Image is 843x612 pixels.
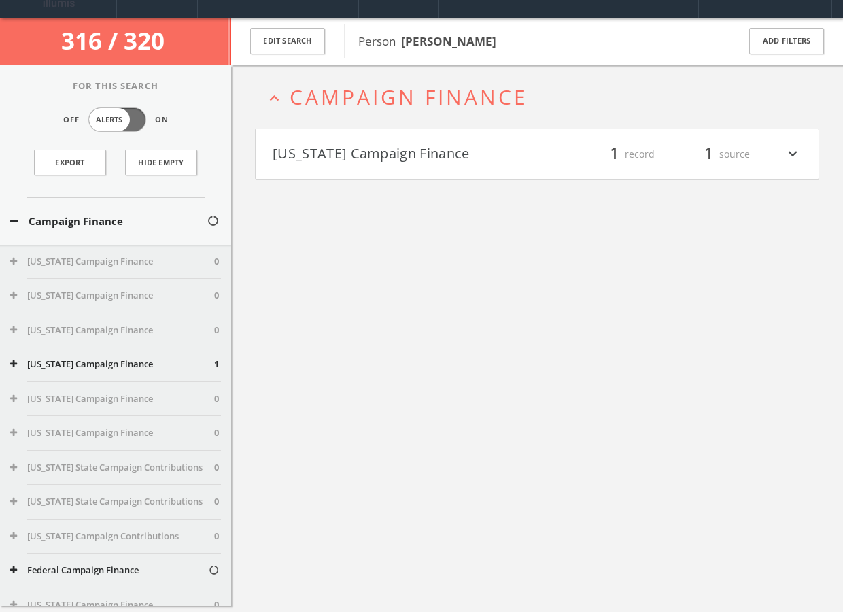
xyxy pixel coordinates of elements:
[573,143,655,166] div: record
[214,495,219,509] span: 0
[214,358,219,371] span: 1
[61,24,170,56] span: 316 / 320
[668,143,750,166] div: source
[604,142,625,166] span: 1
[749,28,824,54] button: Add Filters
[290,83,528,111] span: Campaign Finance
[265,86,819,108] button: expand_lessCampaign Finance
[155,114,169,126] span: On
[63,114,80,126] span: Off
[10,495,214,509] button: [US_STATE] State Campaign Contributions
[214,255,219,269] span: 0
[10,392,214,406] button: [US_STATE] Campaign Finance
[34,150,106,175] a: Export
[214,530,219,543] span: 0
[250,28,325,54] button: Edit Search
[358,33,496,49] span: Person
[10,289,214,303] button: [US_STATE] Campaign Finance
[214,461,219,475] span: 0
[784,143,802,166] i: expand_more
[125,150,197,175] button: Hide Empty
[63,80,169,93] span: For This Search
[214,392,219,406] span: 0
[401,33,496,49] b: [PERSON_NAME]
[265,89,283,107] i: expand_less
[10,564,208,577] button: Federal Campaign Finance
[10,461,214,475] button: [US_STATE] State Campaign Contributions
[214,324,219,337] span: 0
[214,598,219,612] span: 0
[698,142,719,166] span: 1
[10,255,214,269] button: [US_STATE] Campaign Finance
[10,530,214,543] button: [US_STATE] Campaign Contributions
[10,426,214,440] button: [US_STATE] Campaign Finance
[273,143,537,166] button: [US_STATE] Campaign Finance
[10,324,214,337] button: [US_STATE] Campaign Finance
[214,426,219,440] span: 0
[10,358,214,371] button: [US_STATE] Campaign Finance
[10,214,207,229] button: Campaign Finance
[214,289,219,303] span: 0
[10,598,214,612] button: [US_STATE] Campaign Finance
